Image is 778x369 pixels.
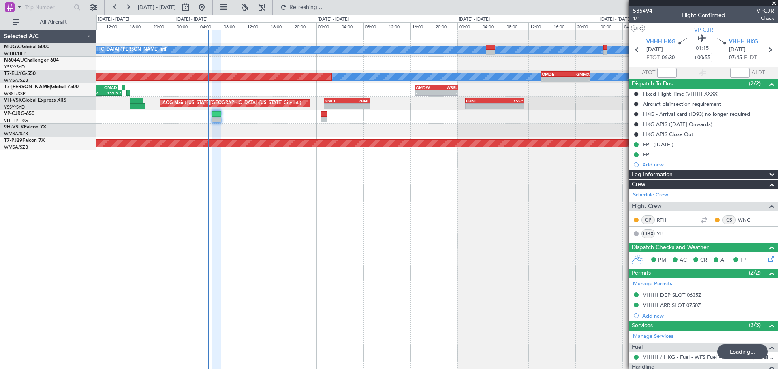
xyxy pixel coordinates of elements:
[4,98,22,103] span: VH-VSK
[505,22,528,30] div: 08:00
[4,111,34,116] a: VP-CJRG-650
[437,85,458,90] div: WSSL
[387,22,410,30] div: 12:00
[481,22,504,30] div: 04:00
[643,111,750,117] div: HKG - Arrival card (ID93) no longer required
[720,256,727,264] span: AF
[643,302,701,309] div: VHHH ARR SLOT 0750Z
[4,64,25,70] a: YSSY/SYD
[318,16,349,23] div: [DATE] - [DATE]
[437,90,458,95] div: -
[632,243,709,252] span: Dispatch Checks and Weather
[657,216,675,224] a: RTH
[599,22,622,30] div: 00:00
[622,22,646,30] div: 04:00
[631,25,645,32] button: UTC
[98,16,129,23] div: [DATE] - [DATE]
[632,269,651,278] span: Permits
[680,256,687,264] span: AC
[138,4,176,11] span: [DATE] - [DATE]
[4,45,22,49] span: M-JGVJ
[4,71,36,76] a: T7-ELLYG-550
[633,6,652,15] span: 535494
[528,22,552,30] div: 12:00
[4,144,28,150] a: WMSA/SZB
[694,26,713,34] span: VP-CJR
[416,90,437,95] div: -
[457,22,481,30] div: 00:00
[4,58,24,63] span: N604AU
[542,72,566,77] div: OMDB
[4,91,26,97] a: WSSL/XSP
[4,111,21,116] span: VP-CJR
[9,16,88,29] button: All Aircraft
[4,45,49,49] a: M-JGVJGlobal 5000
[4,131,28,137] a: WMSA/SZB
[269,22,293,30] div: 16:00
[542,77,566,82] div: -
[21,19,85,25] span: All Aircraft
[643,151,652,158] div: FPL
[632,321,653,331] span: Services
[4,58,59,63] a: N604AUChallenger 604
[632,343,643,352] span: Fuel
[729,54,742,62] span: 07:45
[325,104,347,109] div: -
[575,22,599,30] div: 20:00
[642,161,774,168] div: Add new
[347,104,369,109] div: -
[643,141,673,148] div: FPL ([DATE])
[642,312,774,319] div: Add new
[466,104,495,109] div: -
[600,16,631,23] div: [DATE] - [DATE]
[740,256,746,264] span: FP
[4,71,22,76] span: T7-ELLY
[744,54,757,62] span: ELDT
[25,1,71,13] input: Trip Number
[643,292,701,299] div: VHHH DEP SLOT 0635Z
[641,229,655,238] div: OBX
[700,256,707,264] span: CR
[105,22,128,30] div: 12:00
[738,216,756,224] a: WNG
[566,72,590,77] div: GMMX
[749,269,761,277] span: (2/2)
[4,77,28,83] a: WMSA/SZB
[729,46,746,54] span: [DATE]
[641,215,655,224] div: CP
[757,6,774,15] span: VPCJR
[757,15,774,22] span: Check
[749,79,761,88] span: (2/2)
[632,170,673,179] span: Leg Information
[293,22,316,30] div: 20:00
[662,54,675,62] span: 06:30
[199,22,222,30] div: 04:00
[646,54,660,62] span: ETOT
[643,121,712,128] div: HKG APIS ([DATE] Onwards)
[289,4,323,10] span: Refreshing...
[633,15,652,22] span: 1/1
[99,85,117,90] div: OMAD
[246,22,269,30] div: 12:00
[682,11,725,19] div: Flight Confirmed
[176,16,207,23] div: [DATE] - [DATE]
[434,22,457,30] div: 20:00
[632,180,645,189] span: Crew
[657,68,677,78] input: --:--
[495,104,524,109] div: -
[4,138,45,143] a: T7-PJ29Falcon 7X
[646,46,663,54] span: [DATE]
[4,117,28,124] a: VHHH/HKG
[363,22,387,30] div: 08:00
[340,22,363,30] div: 04:00
[325,98,347,103] div: KMCI
[4,138,22,143] span: T7-PJ29
[552,22,575,30] div: 16:00
[633,191,668,199] a: Schedule Crew
[103,90,122,95] div: 15:05 Z
[459,16,490,23] div: [DATE] - [DATE]
[4,125,46,130] a: 9H-VSLKFalcon 7X
[717,344,768,359] div: Loading...
[643,100,721,107] div: Aircraft disinsection requirement
[658,256,666,264] span: PM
